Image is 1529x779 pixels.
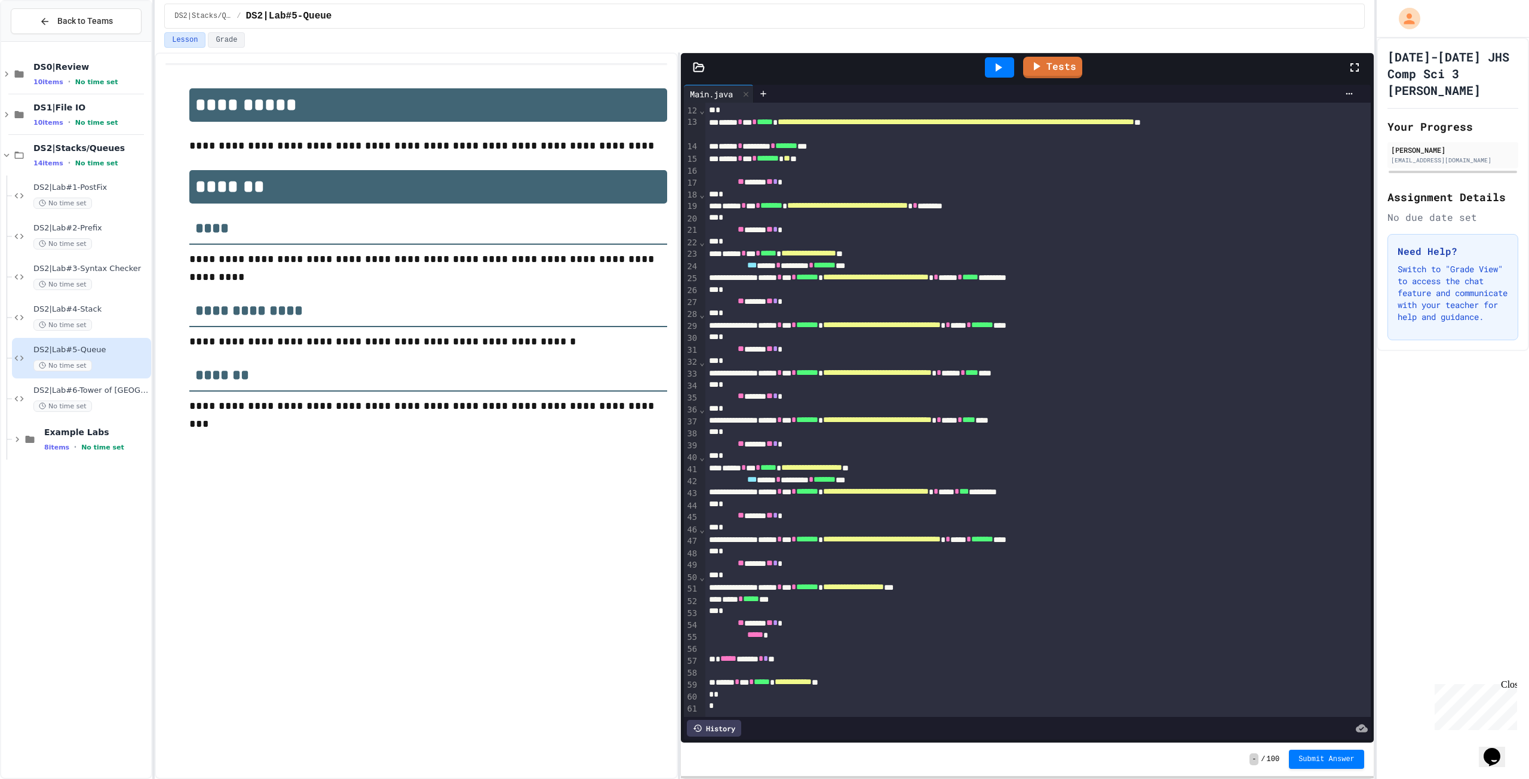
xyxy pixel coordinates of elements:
[33,238,92,250] span: No time set
[33,345,149,355] span: DS2|Lab#5-Queue
[684,608,699,620] div: 53
[684,189,699,201] div: 18
[684,596,699,608] div: 52
[684,165,699,177] div: 16
[684,535,699,547] div: 47
[75,119,118,127] span: No time set
[1387,48,1518,98] h1: [DATE]-[DATE] JHS Comp Sci 3 [PERSON_NAME]
[687,720,741,737] div: History
[684,356,699,368] div: 32
[1289,750,1364,769] button: Submit Answer
[74,442,76,452] span: •
[1479,731,1517,767] iframe: chat widget
[684,105,699,117] div: 12
[699,405,705,414] span: Fold line
[33,102,149,113] span: DS1|File IO
[33,304,149,315] span: DS2|Lab#4-Stack
[684,153,699,165] div: 15
[699,525,705,534] span: Fold line
[684,344,699,356] div: 31
[684,428,699,440] div: 38
[33,61,149,72] span: DS0|Review
[684,177,699,189] div: 17
[44,427,149,438] span: Example Labs
[208,32,245,48] button: Grade
[174,11,232,21] span: DS2|Stacks/Queues
[684,321,699,332] div: 29
[68,77,70,87] span: •
[245,9,331,23] span: DS2|Lab#5-Queue
[33,264,149,274] span: DS2|Lab#3-Syntax Checker
[237,11,241,21] span: /
[684,224,699,236] div: 21
[164,32,205,48] button: Lesson
[684,643,699,655] div: 56
[684,416,699,428] div: 37
[684,464,699,476] div: 41
[33,360,92,371] span: No time set
[684,332,699,344] div: 30
[684,524,699,536] div: 46
[684,392,699,404] div: 35
[684,512,699,524] div: 45
[33,78,63,86] span: 10 items
[684,500,699,512] div: 44
[684,404,699,416] div: 36
[684,572,699,584] div: 50
[684,285,699,297] div: 26
[699,310,705,319] span: Fold line
[699,106,705,115] span: Fold line
[1387,118,1518,135] h2: Your Progress
[5,5,82,76] div: Chat with us now!Close
[33,198,92,209] span: No time set
[684,116,699,141] div: 13
[75,159,118,167] span: No time set
[684,691,699,703] div: 60
[684,201,699,213] div: 19
[684,237,699,249] div: 22
[684,261,699,273] div: 24
[33,279,92,290] span: No time set
[68,158,70,168] span: •
[684,368,699,380] div: 33
[684,213,699,225] div: 20
[33,119,63,127] span: 10 items
[1261,755,1265,764] span: /
[684,632,699,643] div: 55
[33,319,92,331] span: No time set
[684,248,699,260] div: 23
[1387,189,1518,205] h2: Assignment Details
[684,548,699,560] div: 48
[684,141,699,153] div: 14
[1391,144,1515,155] div: [PERSON_NAME]
[684,667,699,679] div: 58
[684,703,699,715] div: 61
[684,452,699,464] div: 40
[684,679,699,691] div: 59
[699,238,705,247] span: Fold line
[684,476,699,488] div: 42
[684,620,699,632] div: 54
[684,559,699,571] div: 49
[684,297,699,309] div: 27
[11,8,142,34] button: Back to Teams
[684,85,754,103] div: Main.java
[1430,679,1517,730] iframe: chat widget
[33,159,63,167] span: 14 items
[1023,57,1082,78] a: Tests
[1387,210,1518,224] div: No due date set
[684,488,699,500] div: 43
[33,183,149,193] span: DS2|Lab#1-PostFix
[33,401,92,412] span: No time set
[684,655,699,667] div: 57
[684,440,699,452] div: 39
[699,452,705,462] span: Fold line
[684,273,699,285] div: 25
[33,386,149,396] span: DS2|Lab#6-Tower of [GEOGRAPHIC_DATA](Extra Credit)
[699,572,705,582] span: Fold line
[68,118,70,127] span: •
[1398,244,1508,258] h3: Need Help?
[33,223,149,233] span: DS2|Lab#2-Prefix
[1298,755,1355,764] span: Submit Answer
[699,190,705,199] span: Fold line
